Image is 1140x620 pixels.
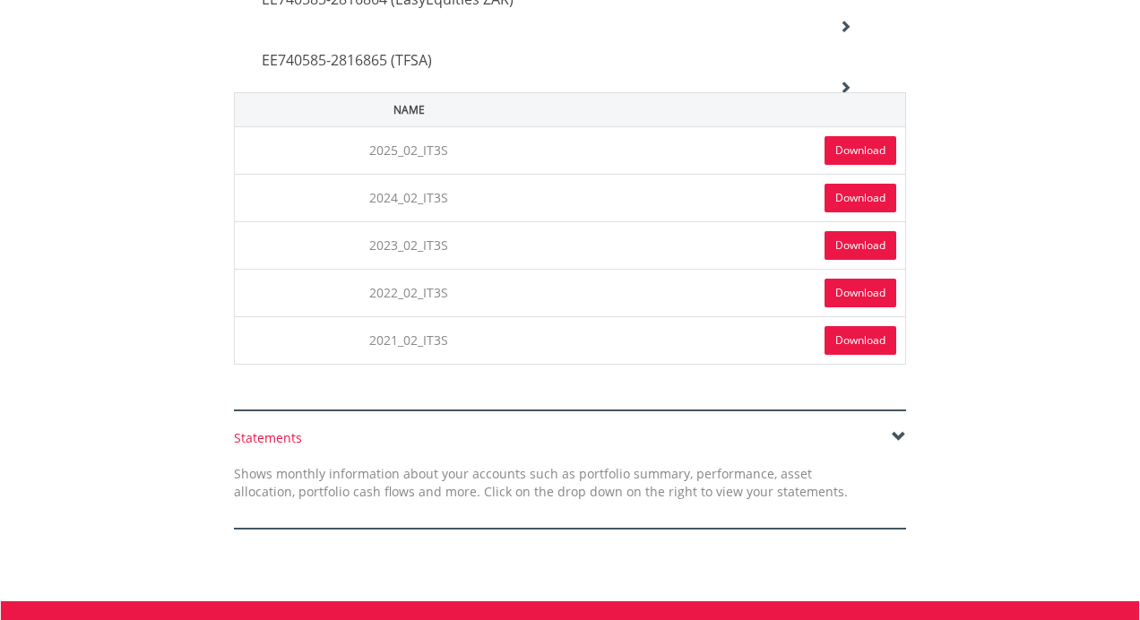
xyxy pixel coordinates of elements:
[825,184,896,212] a: Download
[235,269,583,316] td: 2022_02_IT3S
[235,221,583,269] td: 2023_02_IT3S
[235,174,583,221] td: 2024_02_IT3S
[235,126,583,174] td: 2025_02_IT3S
[235,316,583,364] td: 2021_02_IT3S
[825,136,896,165] a: Download
[220,465,861,501] div: Shows monthly information about your accounts such as portfolio summary, performance, asset alloc...
[262,50,432,70] span: EE740585-2816865 (TFSA)
[825,231,896,260] a: Download
[825,326,896,355] a: Download
[235,92,583,126] th: Name
[234,429,906,447] div: Statements
[825,279,896,307] a: Download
